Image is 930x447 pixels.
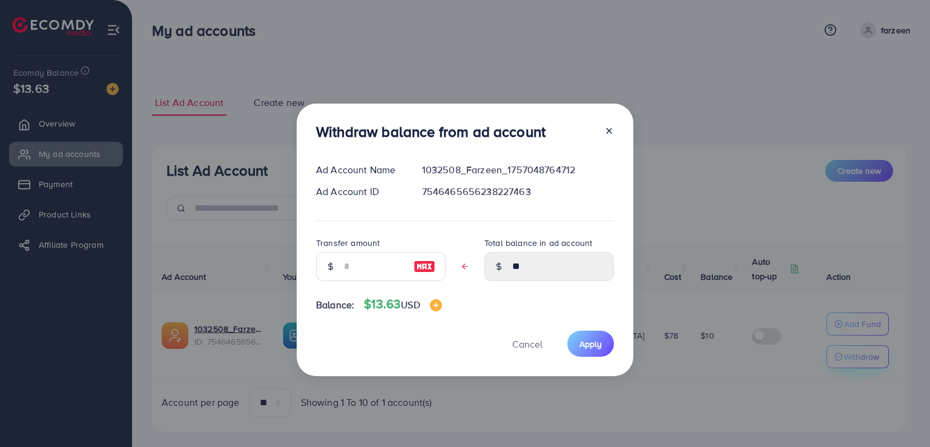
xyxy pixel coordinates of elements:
[316,298,354,312] span: Balance:
[412,163,624,177] div: 1032508_Farzeen_1757048764712
[879,392,921,438] iframe: Chat
[512,337,542,351] span: Cancel
[579,338,602,350] span: Apply
[316,123,546,141] h3: Withdraw balance from ad account
[364,297,441,312] h4: $13.63
[401,298,420,311] span: USD
[567,331,614,357] button: Apply
[414,259,435,274] img: image
[430,299,442,311] img: image
[412,185,624,199] div: 7546465656238227463
[484,237,592,249] label: Total balance in ad account
[306,185,412,199] div: Ad Account ID
[316,237,380,249] label: Transfer amount
[497,331,558,357] button: Cancel
[306,163,412,177] div: Ad Account Name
